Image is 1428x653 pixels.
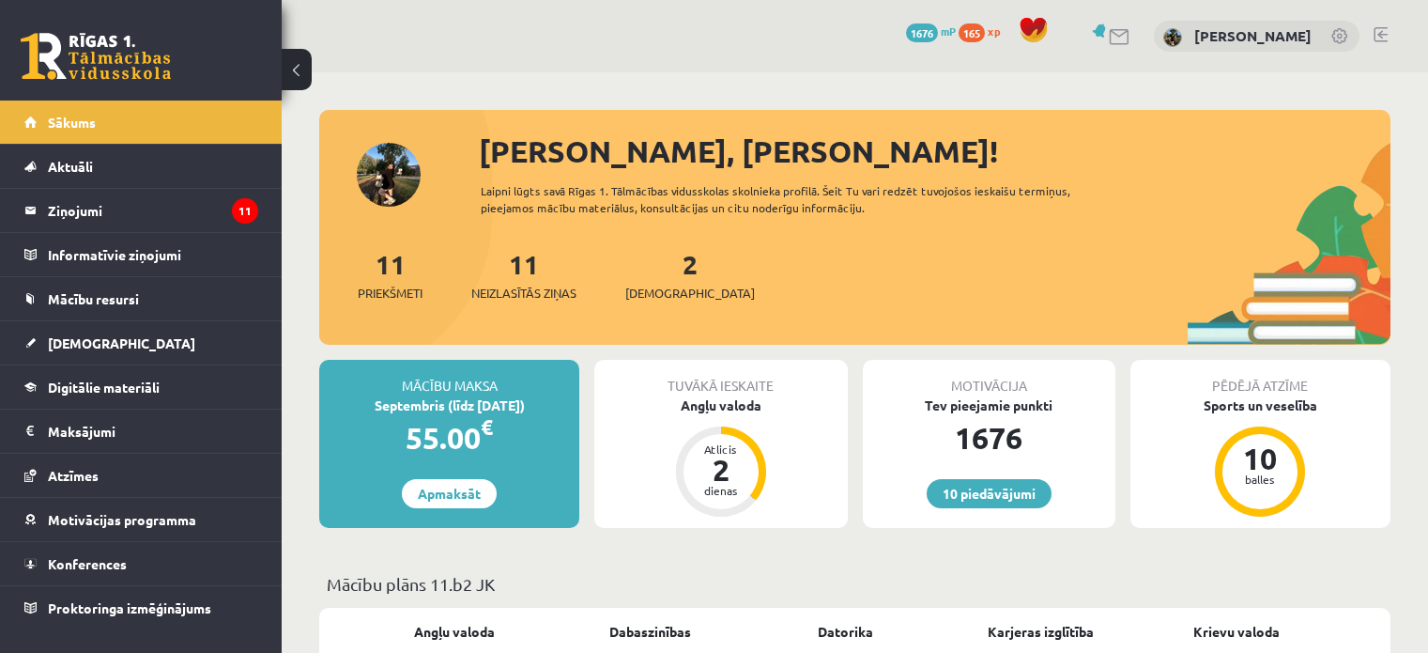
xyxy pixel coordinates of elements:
[818,622,873,642] a: Datorika
[625,247,755,303] a: 2[DEMOGRAPHIC_DATA]
[327,571,1383,597] p: Mācību plāns 11.b2 JK
[24,277,258,320] a: Mācību resursi
[48,467,99,484] span: Atzīmes
[48,290,139,307] span: Mācību resursi
[1193,622,1280,642] a: Krievu valoda
[471,284,576,303] span: Neizlasītās ziņas
[24,321,258,365] a: [DEMOGRAPHIC_DATA]
[48,379,160,396] span: Digitālie materiāli
[319,415,579,460] div: 55.00
[48,233,258,276] legend: Informatīvie ziņojumi
[24,365,258,409] a: Digitālie materiāli
[48,410,258,453] legend: Maksājumi
[358,284,422,303] span: Priekšmeti
[906,23,938,42] span: 1676
[21,33,171,80] a: Rīgas 1. Tālmācības vidusskola
[988,622,1094,642] a: Karjeras izglītība
[48,599,211,616] span: Proktoringa izmēģinājums
[24,101,258,144] a: Sākums
[1232,474,1288,485] div: balles
[48,555,127,572] span: Konferences
[863,396,1115,415] div: Tev pieejamie punkti
[48,114,96,131] span: Sākums
[906,23,956,39] a: 1676 mP
[481,413,493,441] span: €
[594,396,847,520] a: Angļu valoda Atlicis 2 dienas
[1130,396,1390,520] a: Sports un veselība 10 balles
[863,360,1115,396] div: Motivācija
[959,23,985,42] span: 165
[24,410,258,453] a: Maksājumi
[24,189,258,232] a: Ziņojumi11
[319,396,579,415] div: Septembris (līdz [DATE])
[24,542,258,585] a: Konferences
[24,454,258,497] a: Atzīmes
[609,622,691,642] a: Dabaszinības
[693,455,749,485] div: 2
[1194,26,1312,45] a: [PERSON_NAME]
[1232,443,1288,474] div: 10
[693,443,749,455] div: Atlicis
[24,145,258,188] a: Aktuāli
[988,23,1000,39] span: xp
[481,182,1124,216] div: Laipni lūgts savā Rīgas 1. Tālmācības vidusskolas skolnieka profilā. Šeit Tu vari redzēt tuvojošo...
[358,247,422,303] a: 11Priekšmeti
[48,511,196,528] span: Motivācijas programma
[24,498,258,541] a: Motivācijas programma
[1130,396,1390,415] div: Sports un veselība
[48,334,195,351] span: [DEMOGRAPHIC_DATA]
[625,284,755,303] span: [DEMOGRAPHIC_DATA]
[24,586,258,630] a: Proktoringa izmēģinājums
[48,158,93,175] span: Aktuāli
[319,360,579,396] div: Mācību maksa
[927,479,1052,508] a: 10 piedāvājumi
[232,198,258,224] i: 11
[24,233,258,276] a: Informatīvie ziņojumi
[594,396,847,415] div: Angļu valoda
[1163,28,1182,47] img: Emīlija Miezīte
[941,23,956,39] span: mP
[479,129,1390,174] div: [PERSON_NAME], [PERSON_NAME]!
[414,622,495,642] a: Angļu valoda
[471,247,576,303] a: 11Neizlasītās ziņas
[693,485,749,496] div: dienas
[48,189,258,232] legend: Ziņojumi
[402,479,497,508] a: Apmaksāt
[863,415,1115,460] div: 1676
[959,23,1009,39] a: 165 xp
[1130,360,1390,396] div: Pēdējā atzīme
[594,360,847,396] div: Tuvākā ieskaite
